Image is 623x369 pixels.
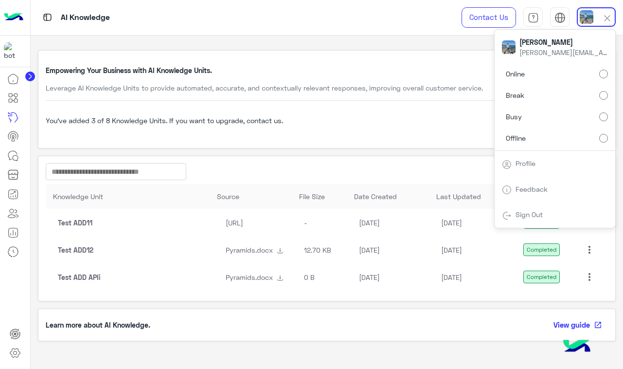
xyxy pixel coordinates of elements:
span: [DATE] [359,219,380,227]
span: Test ADD12 [58,246,93,254]
img: tab [41,11,53,23]
a: [URL] [226,219,243,227]
span: Source [217,191,239,202]
img: download-icon [276,247,284,255]
a: Feedback [516,185,548,193]
span: open_in_new [594,321,602,329]
span: Online [506,69,525,79]
span: Offline [506,133,526,143]
span: [DATE] [359,273,380,281]
span: [PERSON_NAME][EMAIL_ADDRESS][PERSON_NAME][DOMAIN_NAME] [519,47,607,57]
a: Contact Us [462,7,516,28]
img: download-icon [276,274,284,282]
span: [DATE] [441,246,462,254]
img: tab [502,160,512,169]
a: View guideopen_in_new [544,316,608,334]
p: AI Knowledge [61,11,110,24]
span: Completed [527,246,556,254]
img: 197426356791770 [4,42,21,60]
span: Test ADD APIi [58,273,100,281]
a: Profile [516,159,535,167]
img: userImage [580,10,593,24]
img: userImage [502,40,516,54]
span: Pyramids.docx [226,246,273,254]
span: Knowledge Unit [53,191,103,202]
p: Leverage AI Knowledge Units to provide automated, accurate, and contextually relevant responses, ... [46,83,483,93]
img: tab [502,211,512,221]
img: hulul-logo.png [560,330,594,364]
span: [DATE] [359,246,380,254]
img: tab [502,185,512,195]
span: Busy [506,111,522,122]
span: Date Created [354,191,397,202]
span: Test ADD11 [58,219,92,227]
span: [DATE] [441,273,462,281]
img: tab [554,12,566,23]
span: [DATE] [441,219,462,227]
a: Sign Out [516,210,543,219]
span: 12.70 KB [304,246,331,254]
span: - [304,219,307,227]
mat-icon: more_vert [584,244,595,256]
input: Break [599,91,608,100]
a: tab [523,7,543,28]
span: View guide [553,319,590,331]
p: Learn more about AI Knowledge. [46,320,150,330]
mat-icon: more_vert [584,271,595,283]
span: Completed [527,273,556,281]
input: Offline [599,134,608,143]
p: Empowering Your Business with AI Knowledge Units. [46,65,483,75]
img: Logo [4,7,23,28]
span: Pyramids.docx [226,273,273,281]
img: close [602,13,613,24]
span: Break [506,90,524,100]
span: [PERSON_NAME] [519,37,607,47]
input: Busy [599,112,608,121]
input: Online [599,70,608,78]
span: File Size [299,191,325,202]
span: Last Updated [436,191,481,202]
span: 0 B [304,273,315,281]
img: tab [528,12,539,23]
p: You’ve added 3 of 8 Knowledge Units. If you want to upgrade, contact us. [46,115,283,126]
